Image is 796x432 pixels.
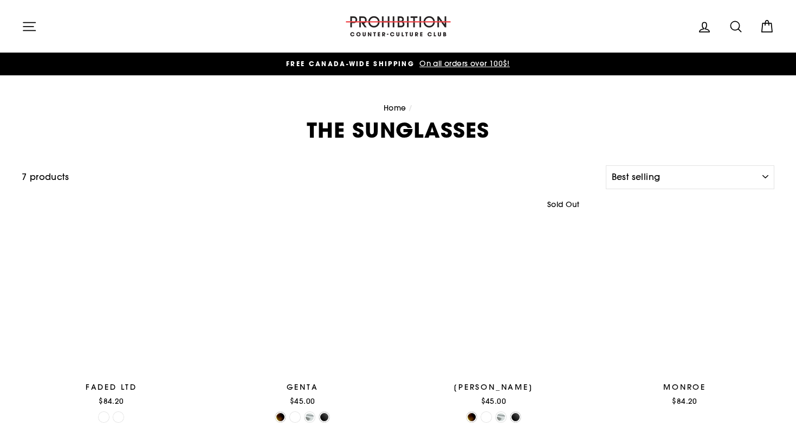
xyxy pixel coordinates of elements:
div: 7 products [22,170,601,184]
div: $45.00 [404,396,584,407]
a: FREE CANADA-WIDE SHIPPING On all orders over 100$! [24,58,772,70]
a: GENTA$45.00 [213,197,392,410]
a: [PERSON_NAME]$45.00 [404,197,584,410]
a: Home [384,103,406,113]
div: MONROE [595,382,774,393]
div: FADED LTD [22,382,201,393]
img: PROHIBITION COUNTER-CULTURE CLUB [344,16,452,36]
span: / [409,103,412,113]
div: $45.00 [213,396,392,407]
span: On all orders over 100$! [417,59,510,68]
span: FREE CANADA-WIDE SHIPPING [286,59,415,68]
div: [PERSON_NAME] [404,382,584,393]
nav: breadcrumbs [22,102,774,114]
h1: THE SUNGLASSES [22,120,774,140]
a: MONROE$84.20 [595,197,774,410]
div: Sold Out [542,197,583,212]
div: $84.20 [595,396,774,407]
div: GENTA [213,382,392,393]
div: $84.20 [22,396,201,407]
a: FADED LTD$84.20 [22,197,201,410]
